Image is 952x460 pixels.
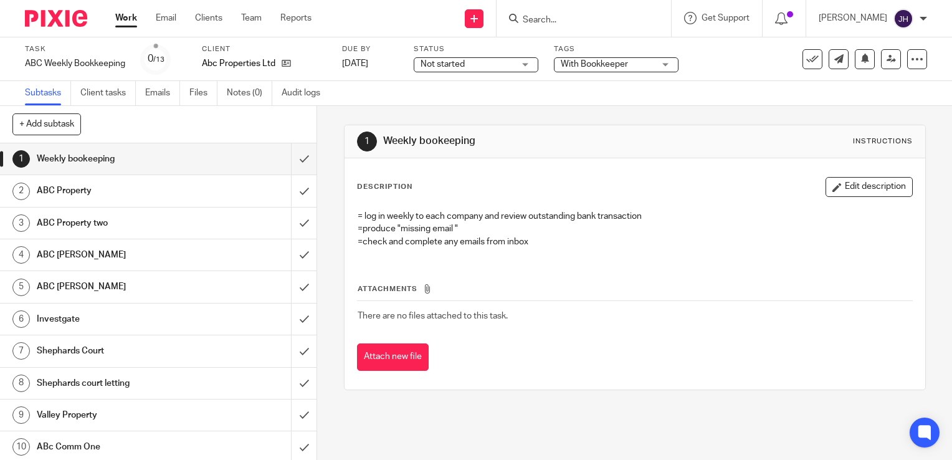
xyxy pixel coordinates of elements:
span: Not started [421,60,465,69]
a: Files [189,81,217,105]
label: Client [202,44,326,54]
div: 9 [12,406,30,424]
div: 1 [12,150,30,168]
input: Search [521,15,634,26]
img: svg%3E [893,9,913,29]
small: /13 [153,56,164,63]
p: [PERSON_NAME] [819,12,887,24]
a: Team [241,12,262,24]
a: Email [156,12,176,24]
h1: Shephards Court [37,342,198,360]
a: Work [115,12,137,24]
label: Status [414,44,538,54]
a: Clients [195,12,222,24]
p: = log in weekly to each company and review outstanding bank transaction [358,210,912,223]
a: Emails [145,81,180,105]
span: There are no files attached to this task. [358,312,508,320]
p: =produce "missing email " [358,223,912,235]
div: 2 [12,183,30,200]
a: Audit logs [282,81,330,105]
div: 3 [12,214,30,232]
span: Attachments [358,285,417,292]
a: Client tasks [80,81,136,105]
p: =check and complete any emails from inbox [358,236,912,248]
h1: ABC Property [37,181,198,200]
h1: Investgate [37,310,198,328]
button: Attach new file [357,343,429,371]
div: 10 [12,438,30,456]
h1: Valley Property [37,406,198,424]
span: [DATE] [342,59,368,68]
h1: ABc Comm One [37,438,198,456]
h1: Weekly bookeeping [37,150,198,168]
h1: Weekly bookeeping [383,135,661,148]
p: Abc Properties Ltd [202,57,275,70]
h1: Shephards court letting [37,374,198,393]
div: ABC Weekly Bookkeeping [25,57,125,70]
div: 6 [12,310,30,328]
div: 1 [357,132,377,151]
label: Tags [554,44,678,54]
span: Get Support [702,14,750,22]
button: Edit description [826,177,913,197]
div: 7 [12,342,30,360]
span: With Bookkeeper [561,60,628,69]
p: Description [357,182,412,192]
div: 8 [12,375,30,392]
a: Notes (0) [227,81,272,105]
div: 5 [12,279,30,296]
a: Subtasks [25,81,71,105]
div: 4 [12,246,30,264]
h1: ABC [PERSON_NAME] [37,277,198,296]
div: Instructions [853,137,913,146]
h1: ABC Property two [37,214,198,232]
img: Pixie [25,10,87,27]
label: Due by [342,44,398,54]
a: Reports [280,12,312,24]
h1: ABC [PERSON_NAME] [37,246,198,264]
button: + Add subtask [12,113,81,135]
div: 0 [148,52,164,66]
label: Task [25,44,125,54]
